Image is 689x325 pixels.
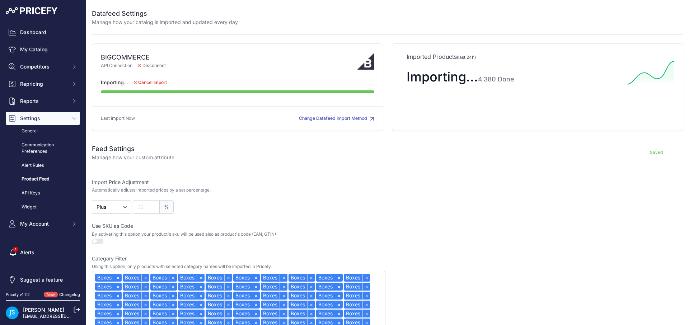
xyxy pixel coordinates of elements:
a: × [197,283,205,290]
span: Competitors [20,63,67,70]
a: × [114,310,122,317]
span: Disconnect [132,62,172,69]
a: × [224,301,232,308]
div: Boxes [316,283,343,291]
label: Import Price Adjustment [92,179,385,186]
a: My Catalog [6,43,80,56]
a: × [114,283,122,290]
a: × [141,292,149,299]
p: Manage how your custom attribute [92,154,174,161]
a: × [280,301,287,308]
a: [PERSON_NAME] [23,307,64,313]
span: Importing... [407,69,514,85]
a: × [197,310,205,317]
a: × [280,283,287,290]
p: Manage how your catalog is imported and updated every day [92,19,238,26]
span: Settings [20,115,67,122]
a: × [141,274,149,281]
div: Boxes [178,283,205,291]
span: Reports [20,98,67,105]
div: Pricefy v1.7.2 [6,292,30,298]
a: Suggest a feature [6,273,80,286]
a: × [307,274,315,281]
a: × [224,292,232,299]
div: Boxes [233,301,260,308]
div: Boxes [344,301,370,308]
div: Boxes [316,274,343,282]
p: API Connection [101,62,357,69]
div: Boxes [123,292,149,300]
div: Boxes [95,310,122,317]
a: × [141,301,149,308]
a: × [335,310,343,317]
a: [EMAIL_ADDRESS][DOMAIN_NAME] [23,314,98,319]
div: Boxes [289,283,315,291]
div: Boxes [150,292,177,300]
span: Repricing [20,80,67,88]
div: Boxes [344,292,370,300]
a: × [280,310,287,317]
a: × [362,283,370,290]
span: (last 24h) [457,55,476,60]
button: Repricing [6,77,80,90]
button: Reports [6,95,80,108]
a: × [141,310,149,317]
div: Boxes [206,292,232,300]
nav: Sidebar [6,26,80,286]
div: Boxes [233,310,260,317]
a: × [197,274,205,281]
div: Boxes [178,301,205,308]
span: 4.380 Done [478,75,514,83]
span: % [160,200,174,214]
a: × [335,301,343,308]
a: × [169,274,177,281]
div: Boxes [261,310,287,317]
div: Boxes [95,301,122,308]
a: Alerts [6,246,80,259]
div: Boxes [206,310,232,317]
a: × [362,310,370,317]
div: Boxes [150,301,177,308]
p: Last import Now [101,115,135,122]
a: × [252,292,260,299]
a: × [252,301,260,308]
a: × [280,292,287,299]
div: Boxes [261,274,287,282]
a: × [307,283,315,290]
div: Boxes [123,274,149,282]
div: Boxes [206,283,232,291]
div: Boxes [206,274,232,282]
span: New [44,292,58,298]
div: Boxes [344,283,370,291]
a: × [197,292,205,299]
a: Alert Rules [6,159,80,172]
div: Boxes [289,310,315,317]
div: Boxes [178,310,205,317]
a: Product Feed [6,173,80,185]
a: Changelog [59,292,80,297]
div: Boxes [123,301,149,308]
p: By activating this option your product's sku will be used also as product's code (EAN, GTIN) [92,231,385,237]
button: Change Datafeed Import Method [299,115,374,122]
a: Widget [6,201,80,213]
button: Settings [6,112,80,125]
div: Boxes [316,292,343,300]
p: Automatically adjusts imported prices by a set percentage. [92,187,211,193]
div: Boxes [289,274,315,282]
a: × [362,292,370,299]
div: Boxes [95,283,122,291]
label: Category Filter [92,255,127,262]
a: × [307,292,315,299]
div: Boxes [233,274,260,282]
div: Boxes [150,274,177,282]
div: Boxes [123,283,149,291]
a: × [335,283,343,290]
div: Boxes [150,310,177,317]
a: × [169,283,177,290]
div: Boxes [178,274,205,282]
a: × [252,283,260,290]
div: Boxes [95,274,122,282]
div: Boxes [261,301,287,308]
div: Boxes [316,301,343,308]
a: × [224,310,232,317]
